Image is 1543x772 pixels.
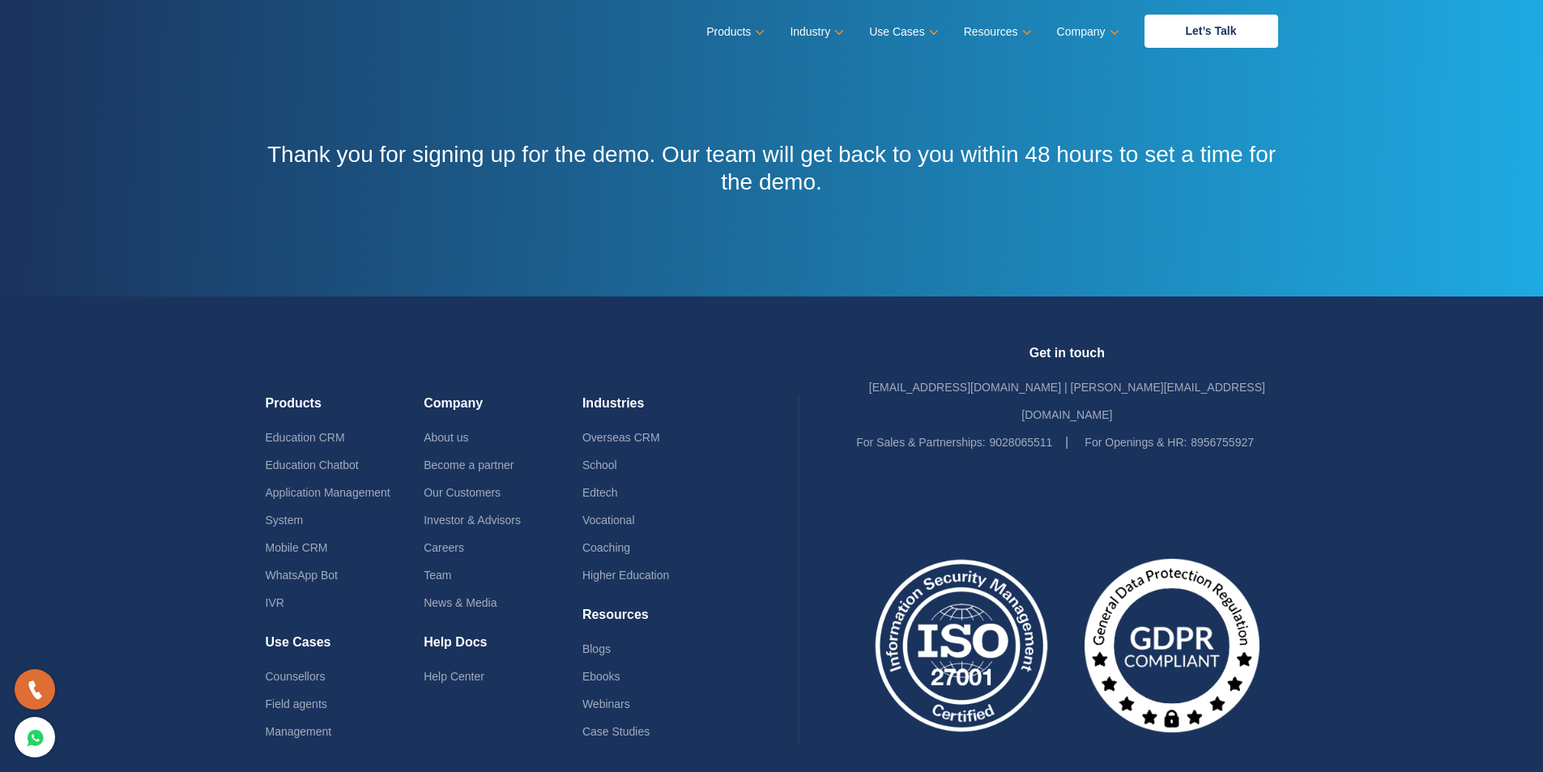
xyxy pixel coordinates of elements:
h3: Thank you for signing up for the demo. Our team will get back to you within 48 hours to set a tim... [266,141,1278,195]
h4: Use Cases [266,634,424,663]
a: IVR [266,596,284,609]
a: Case Studies [582,725,650,738]
a: Investor & Advisors [424,514,521,527]
a: Products [706,20,761,44]
a: 9028065511 [989,436,1052,449]
a: Management [266,725,332,738]
h4: Get in touch [856,345,1277,373]
a: Counsellors [266,670,326,683]
a: Application Management System [266,486,390,527]
a: Company [1057,20,1116,44]
a: Our Customers [424,486,501,499]
a: Coaching [582,541,630,554]
h4: Products [266,395,424,424]
a: Industry [790,20,841,44]
a: Education Chatbot [266,459,359,471]
a: Edtech [582,486,618,499]
a: About us [424,431,468,444]
h4: Resources [582,607,741,635]
a: WhatsApp Bot [266,569,339,582]
a: Use Cases [869,20,935,44]
label: For Openings & HR: [1085,429,1187,456]
a: Higher Education [582,569,669,582]
a: Field agents [266,697,327,710]
a: Help Center [424,670,484,683]
a: Resources [964,20,1029,44]
a: Team [424,569,451,582]
a: Ebooks [582,670,620,683]
a: Webinars [582,697,630,710]
a: [EMAIL_ADDRESS][DOMAIN_NAME] | [PERSON_NAME][EMAIL_ADDRESS][DOMAIN_NAME] [869,381,1265,421]
a: School [582,459,617,471]
a: News & Media [424,596,497,609]
a: 8956755927 [1191,436,1254,449]
h4: Industries [582,395,741,424]
label: For Sales & Partnerships: [856,429,986,456]
h4: Company [424,395,582,424]
a: Become a partner [424,459,514,471]
a: Overseas CRM [582,431,660,444]
a: Let’s Talk [1144,15,1278,48]
a: Blogs [582,642,611,655]
a: Careers [424,541,464,554]
h4: Help Docs [424,634,582,663]
a: Vocational [582,514,635,527]
a: Mobile CRM [266,541,328,554]
a: Education CRM [266,431,345,444]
